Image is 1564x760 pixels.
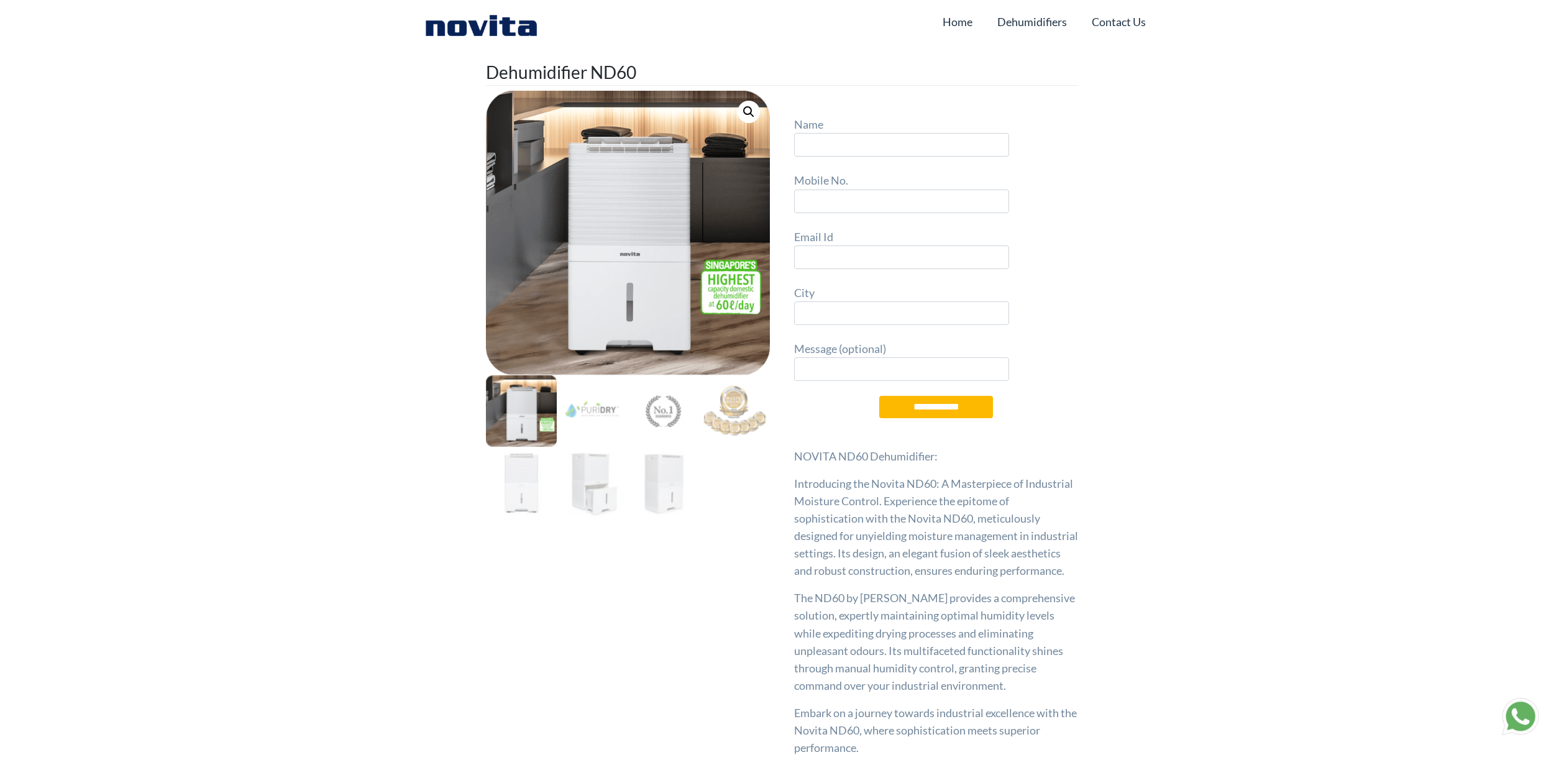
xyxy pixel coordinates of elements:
input: Mobile No. [794,190,1009,213]
img: OriginNovitaND60Dehumidifier_2-100x100.jpg [557,447,628,518]
img: OriginNovitaND60Dehumidifier_1-100x100.jpg [486,447,557,518]
p: NOVITA ND60 Dehumidifier: [794,447,1079,465]
label: Message (optional) [794,340,1009,381]
a: Contact Us [1092,10,1146,34]
img: OriginNovitaND60Dehumidifier_3-100x100.jpg [628,447,698,518]
p: The ND60 by [PERSON_NAME] provides a comprehensive solution, expertly maintaining optimal humidit... [794,589,1079,694]
h1: Dehumidifier ND60 [486,59,1079,86]
a: Dehumidifiers [997,10,1067,34]
img: ND25.5-3-1-100x100.png [557,375,628,446]
img: Novita [419,12,544,37]
input: City [794,301,1009,325]
label: Email Id [794,228,1009,269]
label: City [794,284,1009,325]
form: Contact form [794,116,1079,437]
img: nd60-21-100x100.png [486,375,557,446]
label: Mobile No. [794,172,1009,213]
label: Name [794,116,1009,157]
input: Name [794,133,1009,157]
a: 🔍 [738,101,760,123]
p: Introducing the Novita ND60: A Masterpiece of Industrial Moisture Control. Experience the epitome... [794,475,1079,579]
img: reader-digest-air2022_2000x-1-100x100.png [699,375,770,446]
a: Home [943,10,972,34]
input: Email Id [794,245,1009,269]
img: ND50-4-1-100x100.png [628,375,698,446]
input: Message (optional) [794,357,1009,381]
p: Embark on a journey towards industrial excellence with the Novita ND60, where sophistication meet... [794,704,1079,756]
